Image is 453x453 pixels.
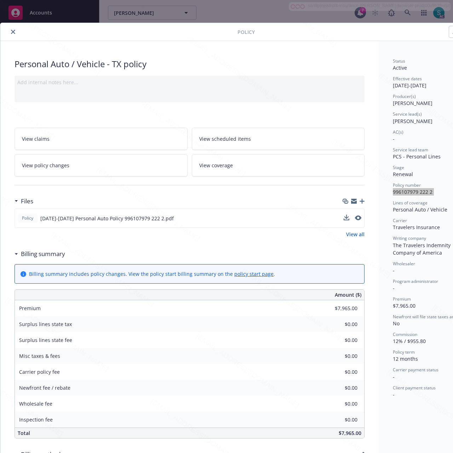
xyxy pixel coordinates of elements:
[40,215,174,222] span: [DATE]-[DATE] Personal Auto Policy 996107979 222 2.pdf
[355,215,361,220] button: preview file
[393,64,407,71] span: Active
[393,391,395,398] span: -
[19,400,52,407] span: Wholesale fee
[192,154,365,176] a: View coverage
[316,351,362,361] input: 0.00
[15,154,188,176] a: View policy changes
[15,197,33,206] div: Files
[393,267,395,274] span: -
[393,278,438,284] span: Program administrator
[393,338,426,344] span: 12% / $955.80
[234,271,274,277] a: policy start page
[19,321,72,327] span: Surplus lines state tax
[19,337,72,343] span: Surplus lines state fee
[316,303,362,314] input: 0.00
[199,135,251,143] span: View scheduled items
[316,319,362,330] input: 0.00
[21,249,65,259] h3: Billing summary
[17,79,362,86] div: Add internal notes here...
[192,128,365,150] a: View scheduled items
[21,197,33,206] h3: Files
[344,215,349,222] button: download file
[393,76,422,82] span: Effective dates
[15,249,65,259] div: Billing summary
[316,414,362,425] input: 0.00
[393,100,432,106] span: [PERSON_NAME]
[393,217,407,223] span: Carrier
[393,135,395,142] span: -
[21,215,35,221] span: Policy
[393,242,452,256] span: The Travelers Indemnity Company of America
[393,224,440,231] span: Travelers Insurance
[393,111,422,117] span: Service lead(s)
[393,296,411,302] span: Premium
[18,430,30,436] span: Total
[393,367,438,373] span: Carrier payment status
[393,93,416,99] span: Producer(s)
[19,305,41,312] span: Premium
[237,28,255,36] span: Policy
[19,353,60,359] span: Misc taxes & fees
[22,135,50,143] span: View claims
[393,235,426,241] span: Writing company
[393,164,404,170] span: Stage
[393,373,395,380] span: -
[393,320,400,327] span: No
[339,430,361,436] span: $7,965.00
[393,182,421,188] span: Policy number
[393,171,413,178] span: Renewal
[316,367,362,377] input: 0.00
[346,231,365,238] a: View all
[9,28,17,36] button: close
[355,215,361,222] button: preview file
[393,331,417,337] span: Commission
[15,58,365,70] div: Personal Auto / Vehicle - TX policy
[335,291,361,298] span: Amount ($)
[316,383,362,393] input: 0.00
[393,285,395,291] span: -
[19,368,60,375] span: Carrier policy fee
[29,270,275,278] div: Billing summary includes policy changes. View the policy start billing summary on the .
[393,58,405,64] span: Status
[393,385,436,391] span: Client payment status
[393,355,418,362] span: 12 months
[19,416,53,423] span: Inspection fee
[393,302,415,309] span: $7,965.00
[22,162,69,169] span: View policy changes
[393,147,428,153] span: Service lead team
[199,162,233,169] span: View coverage
[19,384,70,391] span: Newfront fee / rebate
[344,215,349,220] button: download file
[393,261,415,267] span: Wholesaler
[393,349,415,355] span: Policy term
[393,118,432,124] span: [PERSON_NAME]
[393,129,403,135] span: AC(s)
[393,153,441,160] span: PCS - Personal Lines
[15,128,188,150] a: View claims
[393,188,432,195] span: 996107979 222 2
[393,200,428,206] span: Lines of coverage
[316,399,362,409] input: 0.00
[316,335,362,345] input: 0.00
